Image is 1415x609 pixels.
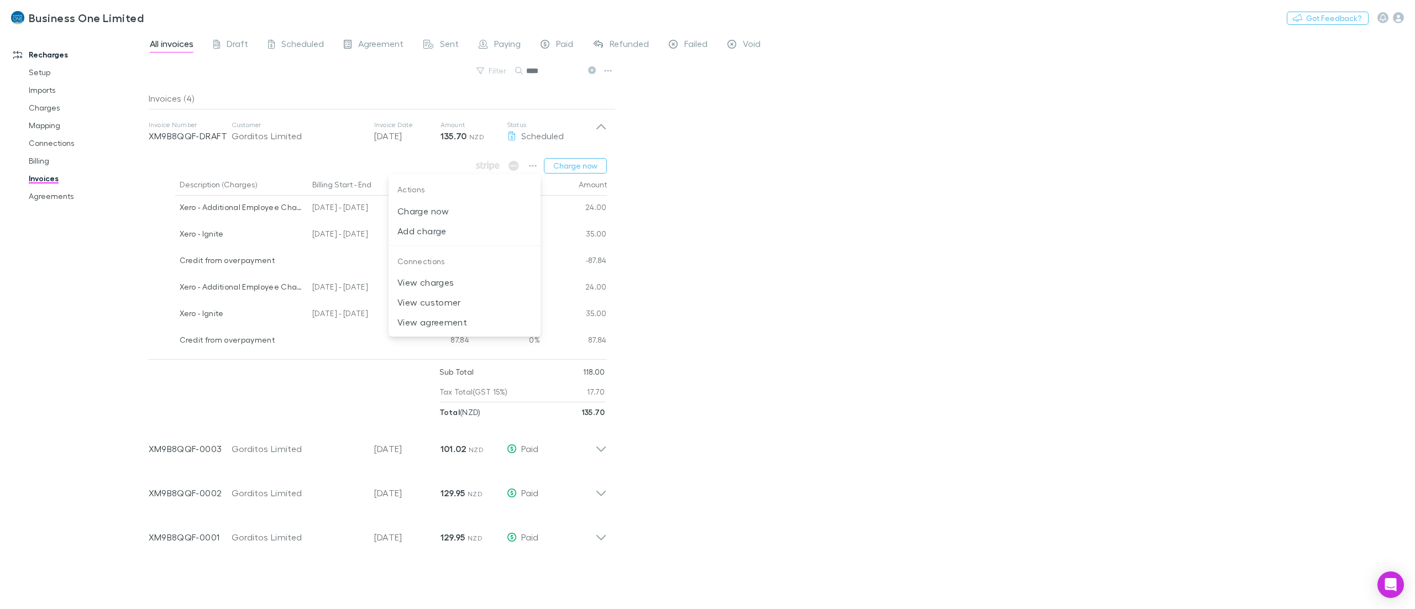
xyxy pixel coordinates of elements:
a: View charges [389,276,541,286]
a: View customer [389,296,541,306]
p: View charges [397,276,532,289]
div: Open Intercom Messenger [1377,571,1404,598]
p: View agreement [397,316,532,329]
li: Charge now [389,201,541,221]
li: View charges [389,272,541,292]
p: View customer [397,296,532,309]
p: Charge now [397,204,532,218]
p: Actions [389,179,541,201]
p: Connections [389,250,541,273]
li: View customer [389,292,541,312]
li: Add charge [389,221,541,241]
a: View agreement [389,316,541,326]
p: Add charge [397,224,532,238]
li: View agreement [389,312,541,332]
